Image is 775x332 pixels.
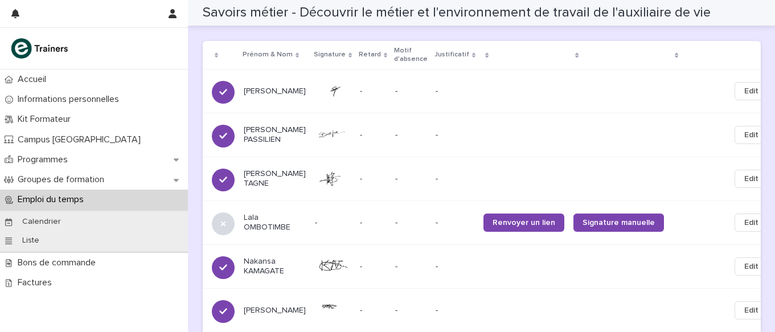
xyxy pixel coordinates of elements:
[9,37,72,60] img: K0CqGN7SDeD6s4JG8KQk
[395,262,427,272] p: -
[436,174,474,184] p: -
[244,125,306,145] p: [PERSON_NAME] PASSILIEN
[243,48,293,61] p: Prénom & Nom
[359,48,381,61] p: Retard
[573,214,664,232] a: Signature manuelle
[735,214,768,232] button: Edit
[315,304,351,317] img: -zaSHlWUHNYMQNSR-AzqUYNhziwpaJmXRf8WEaJ1mdw
[360,84,364,96] p: -
[394,44,428,65] p: Motif d'absence
[735,257,768,276] button: Edit
[744,129,758,141] span: Edit
[360,172,364,184] p: -
[436,218,474,228] p: -
[483,214,564,232] a: Renvoyer un lien
[244,213,306,232] p: Lala OMBOTIMBE
[360,128,364,140] p: -
[436,262,474,272] p: -
[436,130,474,140] p: -
[360,216,364,228] p: -
[395,218,427,228] p: -
[434,48,469,61] p: Justificatif
[244,169,306,188] p: [PERSON_NAME] TAGNE
[735,126,768,144] button: Edit
[315,130,351,140] img: YwNnSZJ_cSarE295SrdiS8m7DW82zxjcBzcsS4x5tDA
[395,174,427,184] p: -
[244,257,306,276] p: Nakansa KAMAGATE
[744,305,758,316] span: Edit
[314,48,346,61] p: Signature
[244,306,306,315] p: [PERSON_NAME]
[493,219,555,227] span: Renvoyer un lien
[13,74,55,85] p: Accueil
[13,236,48,245] p: Liste
[395,130,427,140] p: -
[395,87,427,96] p: -
[744,85,758,97] span: Edit
[13,174,113,185] p: Groupes de formation
[436,306,474,315] p: -
[735,82,768,100] button: Edit
[13,134,150,145] p: Campus [GEOGRAPHIC_DATA]
[315,83,351,99] img: AfO6c8ltxDY_fvezcv3yG-_srbqI1dgdLK0ppqqSfZU
[13,194,93,205] p: Emploi du temps
[583,219,655,227] span: Signature manuelle
[315,171,351,187] img: bqvmyeda9Ye21_1JUIJKpe8O3kiLIZFYUPuwrLF77cY
[13,154,77,165] p: Programmes
[315,259,351,274] img: XuI9i75hPQNmdlZL_4gcab2bev46oT7gMXGCC4oDQho
[13,94,128,105] p: Informations personnelles
[315,218,351,228] p: -
[735,170,768,188] button: Edit
[744,173,758,185] span: Edit
[203,5,711,21] h2: Savoirs métier - Découvrir le métier et l'environnement de travail de l'auxiliaire de vie
[436,87,474,96] p: -
[395,306,427,315] p: -
[13,217,70,227] p: Calendrier
[244,87,306,96] p: [PERSON_NAME]
[360,304,364,315] p: -
[360,260,364,272] p: -
[13,257,105,268] p: Bons de commande
[13,277,61,288] p: Factures
[744,217,758,228] span: Edit
[13,114,80,125] p: Kit Formateur
[735,301,768,319] button: Edit
[744,261,758,272] span: Edit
